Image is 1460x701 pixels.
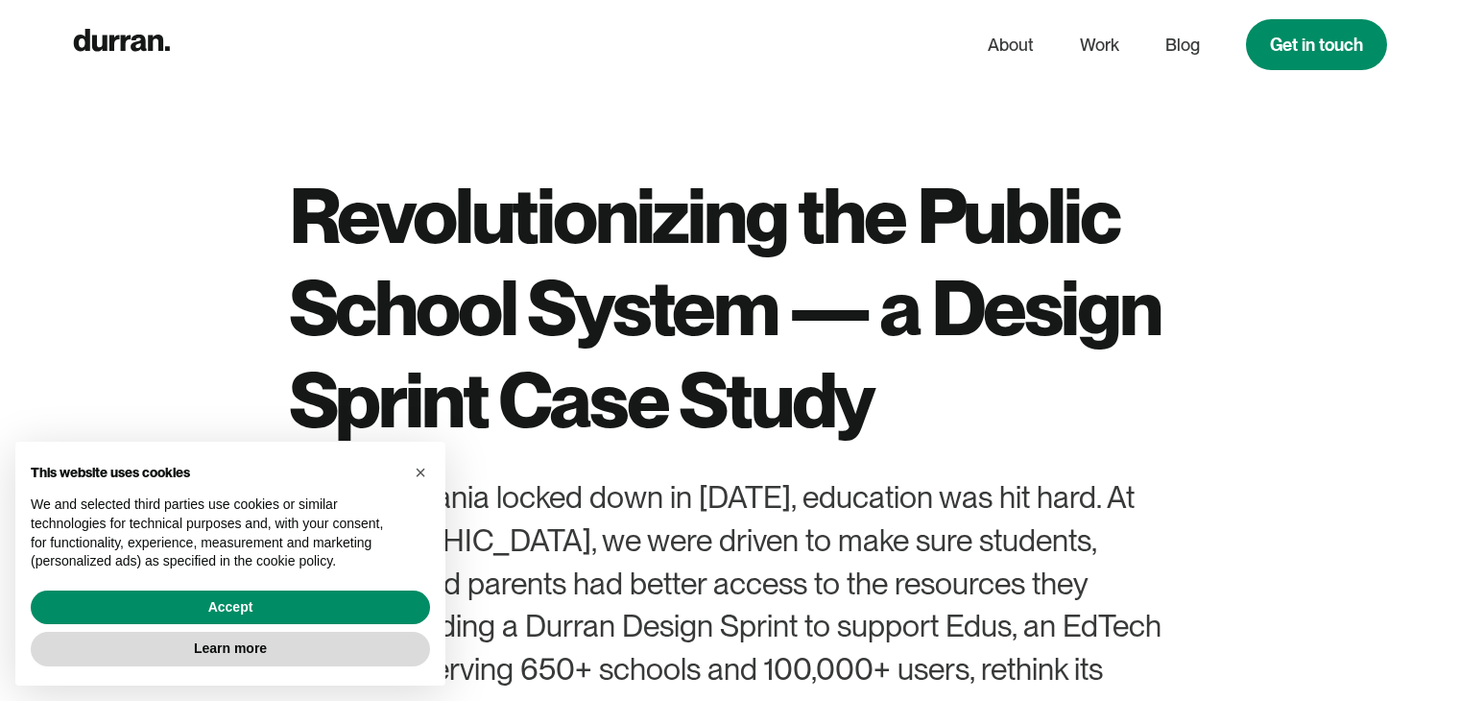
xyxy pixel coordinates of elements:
button: Close this notice [405,457,436,488]
a: Get in touch [1246,19,1387,70]
a: About [988,27,1034,63]
h1: Revolutionizing the Public School System — a Design Sprint Case Study [289,169,1172,446]
span: × [415,462,426,483]
a: home [73,25,170,64]
h2: This website uses cookies [31,465,399,481]
button: Accept [31,591,430,625]
button: Learn more [31,632,430,666]
p: We and selected third parties use cookies or similar technologies for technical purposes and, wit... [31,496,399,570]
a: Work [1080,27,1119,63]
a: Blog [1165,27,1200,63]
